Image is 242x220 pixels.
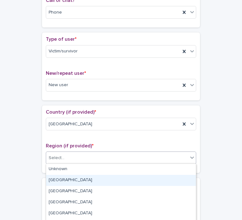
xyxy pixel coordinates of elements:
div: Greater London [46,175,196,186]
span: [GEOGRAPHIC_DATA] [49,121,92,128]
span: Phone [49,9,62,16]
span: New user [49,82,68,88]
span: New/repeat user [46,71,86,76]
div: Select... [49,155,64,161]
div: West Midlands [46,208,196,219]
div: South East [46,186,196,197]
span: Type of user [46,37,76,42]
div: Unknown [46,164,196,175]
span: Country (if provided) [46,110,96,115]
span: Victim/survivor [49,48,78,55]
span: Region (if provided) [46,143,94,148]
div: South West [46,197,196,208]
